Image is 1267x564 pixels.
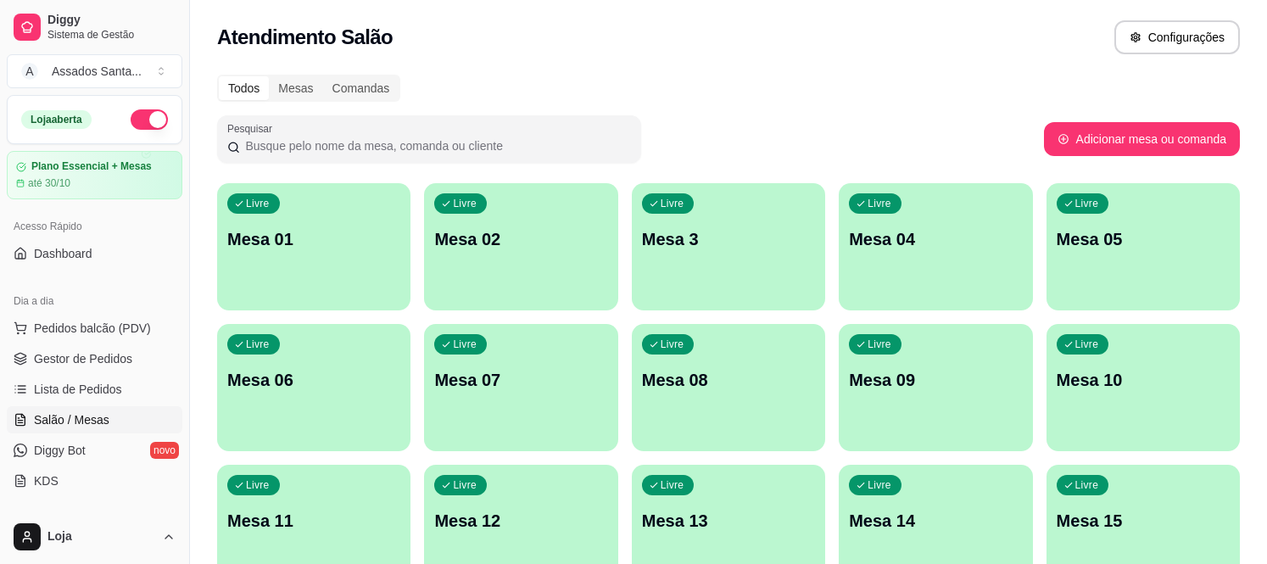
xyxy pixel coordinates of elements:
div: Acesso Rápido [7,213,182,240]
p: Livre [246,197,270,210]
p: Livre [661,197,684,210]
span: KDS [34,472,59,489]
a: Diggy Botnovo [7,437,182,464]
p: Livre [246,338,270,351]
p: Mesa 3 [642,227,815,251]
p: Livre [661,478,684,492]
label: Pesquisar [227,121,278,136]
p: Mesa 02 [434,227,607,251]
button: LivreMesa 01 [217,183,410,310]
button: LivreMesa 09 [839,324,1032,451]
button: LivreMesa 10 [1047,324,1240,451]
a: KDS [7,467,182,494]
button: Loja [7,517,182,557]
p: Mesa 10 [1057,368,1230,392]
button: LivreMesa 05 [1047,183,1240,310]
a: DiggySistema de Gestão [7,7,182,47]
span: Gestor de Pedidos [34,350,132,367]
span: Lista de Pedidos [34,381,122,398]
button: LivreMesa 3 [632,183,825,310]
button: LivreMesa 07 [424,324,617,451]
div: Loja aberta [21,110,92,129]
a: Dashboard [7,240,182,267]
button: LivreMesa 06 [217,324,410,451]
p: Livre [453,478,477,492]
div: Dia a dia [7,288,182,315]
p: Mesa 08 [642,368,815,392]
p: Mesa 05 [1057,227,1230,251]
span: Sistema de Gestão [47,28,176,42]
span: Pedidos balcão (PDV) [34,320,151,337]
p: Livre [453,197,477,210]
article: até 30/10 [28,176,70,190]
a: Lista de Pedidos [7,376,182,403]
button: Pedidos balcão (PDV) [7,315,182,342]
p: Mesa 09 [849,368,1022,392]
p: Mesa 13 [642,509,815,533]
div: Assados Santa ... [52,63,142,80]
p: Mesa 01 [227,227,400,251]
span: Loja [47,529,155,544]
p: Livre [1075,338,1099,351]
span: Salão / Mesas [34,411,109,428]
p: Mesa 06 [227,368,400,392]
button: LivreMesa 04 [839,183,1032,310]
button: Alterar Status [131,109,168,130]
p: Livre [453,338,477,351]
div: Comandas [323,76,399,100]
p: Livre [1075,478,1099,492]
p: Livre [868,478,891,492]
input: Pesquisar [240,137,631,154]
p: Mesa 07 [434,368,607,392]
span: Dashboard [34,245,92,262]
p: Livre [1075,197,1099,210]
a: Gestor de Pedidos [7,345,182,372]
p: Mesa 12 [434,509,607,533]
p: Livre [868,338,891,351]
button: LivreMesa 08 [632,324,825,451]
h2: Atendimento Salão [217,24,393,51]
button: LivreMesa 02 [424,183,617,310]
p: Mesa 15 [1057,509,1230,533]
span: Diggy Bot [34,442,86,459]
div: Mesas [269,76,322,100]
p: Livre [868,197,891,210]
span: Diggy [47,13,176,28]
button: Configurações [1114,20,1240,54]
button: Select a team [7,54,182,88]
span: A [21,63,38,80]
div: Todos [219,76,269,100]
button: Adicionar mesa ou comanda [1044,122,1240,156]
p: Mesa 11 [227,509,400,533]
p: Livre [246,478,270,492]
p: Livre [661,338,684,351]
a: Plano Essencial + Mesasaté 30/10 [7,151,182,199]
article: Plano Essencial + Mesas [31,160,152,173]
p: Mesa 04 [849,227,1022,251]
a: Salão / Mesas [7,406,182,433]
p: Mesa 14 [849,509,1022,533]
